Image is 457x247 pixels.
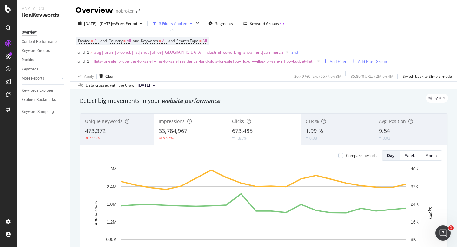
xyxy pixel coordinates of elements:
[85,118,123,124] span: Unique Keywords
[291,49,298,55] button: and
[403,74,452,79] div: Switch back to Simple mode
[116,8,134,14] div: nobroker
[405,153,415,158] div: Week
[22,97,66,103] a: Explorer Bookmarks
[133,38,139,43] span: and
[138,83,150,88] span: 2025 Sep. 1st
[123,38,126,43] span: =
[400,71,452,81] button: Switch back to Simple mode
[202,37,207,45] span: All
[89,135,100,141] div: 7.93%
[94,37,99,45] span: All
[433,96,446,100] span: By URL
[106,237,116,242] text: 600K
[351,74,395,79] div: 35.89 % URLs ( 2M on 4M )
[97,71,115,81] button: Clear
[411,184,419,189] text: 32K
[428,207,433,219] text: Clicks
[90,58,93,64] span: =
[22,87,53,94] div: Keywords Explorer
[22,5,65,11] div: Analytics
[107,202,116,207] text: 1.8M
[159,21,187,26] div: 3 Filters Applied
[91,38,93,43] span: =
[321,57,347,65] button: Add Filter
[250,21,279,26] div: Keyword Groups
[162,37,167,45] span: All
[294,74,343,79] div: 20.49 % Clicks ( 657K on 3M )
[383,136,390,141] div: 0.02
[135,82,158,89] button: [DATE]
[127,37,131,45] span: All
[112,21,137,26] span: vs Prev. Period
[22,29,37,36] div: Overview
[93,201,98,225] text: Impressions
[76,58,89,64] span: Full URL
[176,38,198,43] span: Search Type
[236,136,247,141] div: 1.85%
[199,38,202,43] span: =
[94,48,285,57] span: blog|forum|prophub|list|shop|office|[GEOGRAPHIC_DATA]|industrial|coworking|shop|rent|commercial
[159,118,185,124] span: Impressions
[76,18,145,29] button: [DATE] - [DATE]vsPrev. Period
[379,118,406,124] span: Avg. Position
[141,38,158,43] span: Keywords
[411,166,419,171] text: 40K
[22,38,58,45] div: Content Performance
[400,150,420,161] button: Week
[163,135,174,141] div: 5.97%
[22,109,66,115] a: Keyword Sampling
[159,38,161,43] span: =
[379,137,381,139] img: Equal
[309,136,317,141] div: 0.08
[426,94,448,103] div: legacy label
[22,75,59,82] a: More Reports
[387,153,394,158] div: Day
[84,74,94,79] div: Apply
[22,48,50,54] div: Keyword Groups
[85,127,106,135] span: 473,372
[168,38,175,43] span: and
[306,137,308,139] img: Equal
[22,109,54,115] div: Keyword Sampling
[425,153,437,158] div: Month
[84,21,112,26] span: [DATE] - [DATE]
[109,38,123,43] span: Country
[90,50,93,55] span: ≠
[215,21,233,26] span: Segments
[448,225,454,230] span: 1
[379,127,390,135] span: 9.54
[22,38,66,45] a: Content Performance
[22,75,44,82] div: More Reports
[22,57,36,63] div: Ranking
[105,74,115,79] div: Clear
[206,18,235,29] button: Segments
[76,71,94,81] button: Apply
[330,59,347,64] div: Add Filter
[86,83,135,88] div: Data crossed with the Crawl
[435,225,451,241] iframe: Intercom live chat
[411,219,419,224] text: 16K
[159,127,187,135] span: 33,784,967
[232,118,244,124] span: Clicks
[136,9,140,13] div: arrow-right-arrow-left
[241,18,287,29] button: Keyword Groups
[94,57,316,66] span: flats-for-sale|properties-for-sale|villas-for-sale|residential-land-plots-for-sale|buy|luxury-vil...
[150,18,195,29] button: 3 Filters Applied
[232,137,235,139] img: Equal
[107,219,116,224] text: 1.2M
[22,57,66,63] a: Ranking
[78,38,90,43] span: Device
[420,150,442,161] button: Month
[107,184,116,189] text: 2.4M
[22,66,38,73] div: Keywords
[22,29,66,36] a: Overview
[76,5,113,16] div: Overview
[22,11,65,19] div: RealKeywords
[306,118,319,124] span: CTR %
[382,150,400,161] button: Day
[110,166,116,171] text: 3M
[358,59,387,64] div: Add Filter Group
[346,153,377,158] div: Compare periods
[22,48,66,54] a: Keyword Groups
